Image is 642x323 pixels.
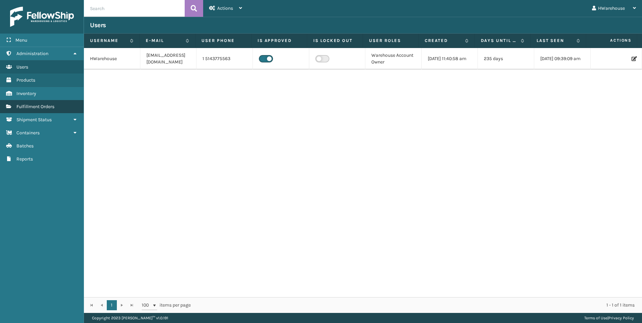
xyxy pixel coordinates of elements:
[588,35,636,46] span: Actions
[142,302,152,309] span: 100
[90,38,127,44] label: Username
[478,48,534,70] td: 235 days
[146,38,182,44] label: E-mail
[10,7,74,27] img: logo
[16,91,36,96] span: Inventory
[15,37,27,43] span: Menu
[537,38,573,44] label: Last Seen
[534,48,591,70] td: [DATE] 09:39:09 am
[16,104,54,109] span: Fulfillment Orders
[90,21,106,29] h3: Users
[365,48,422,70] td: Warehouse Account Owner
[16,156,33,162] span: Reports
[201,38,245,44] label: User phone
[16,77,35,83] span: Products
[142,300,191,310] span: items per page
[313,38,357,44] label: Is Locked Out
[369,38,412,44] label: User Roles
[425,38,461,44] label: Created
[217,5,233,11] span: Actions
[140,48,197,70] td: [EMAIL_ADDRESS][DOMAIN_NAME]
[584,313,634,323] div: |
[16,64,28,70] span: Users
[16,51,48,56] span: Administration
[608,316,634,320] a: Privacy Policy
[584,316,607,320] a: Terms of Use
[422,48,478,70] td: [DATE] 11:40:58 am
[107,300,117,310] a: 1
[481,38,517,44] label: Days until password expires
[84,48,140,70] td: HWarehouse
[16,143,34,149] span: Batches
[16,130,40,136] span: Containers
[196,48,253,70] td: 1 5143775563
[632,56,636,61] i: Edit
[200,302,635,309] div: 1 - 1 of 1 items
[92,313,168,323] p: Copyright 2023 [PERSON_NAME]™ v 1.0.191
[258,38,301,44] label: Is Approved
[16,117,52,123] span: Shipment Status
